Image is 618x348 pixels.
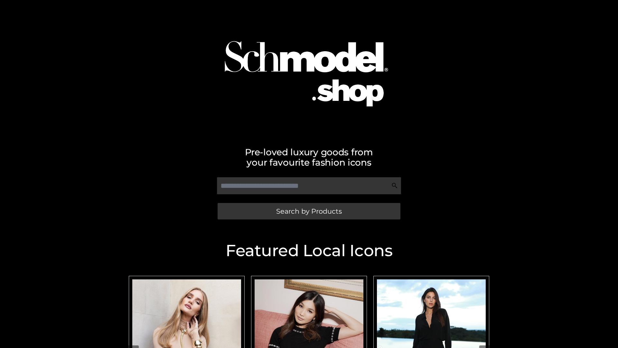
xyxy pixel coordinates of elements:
h2: Pre-loved luxury goods from your favourite fashion icons [126,147,492,168]
span: Search by Products [276,208,342,215]
a: Search by Products [218,203,400,219]
h2: Featured Local Icons​ [126,243,492,259]
img: Search Icon [391,182,398,189]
